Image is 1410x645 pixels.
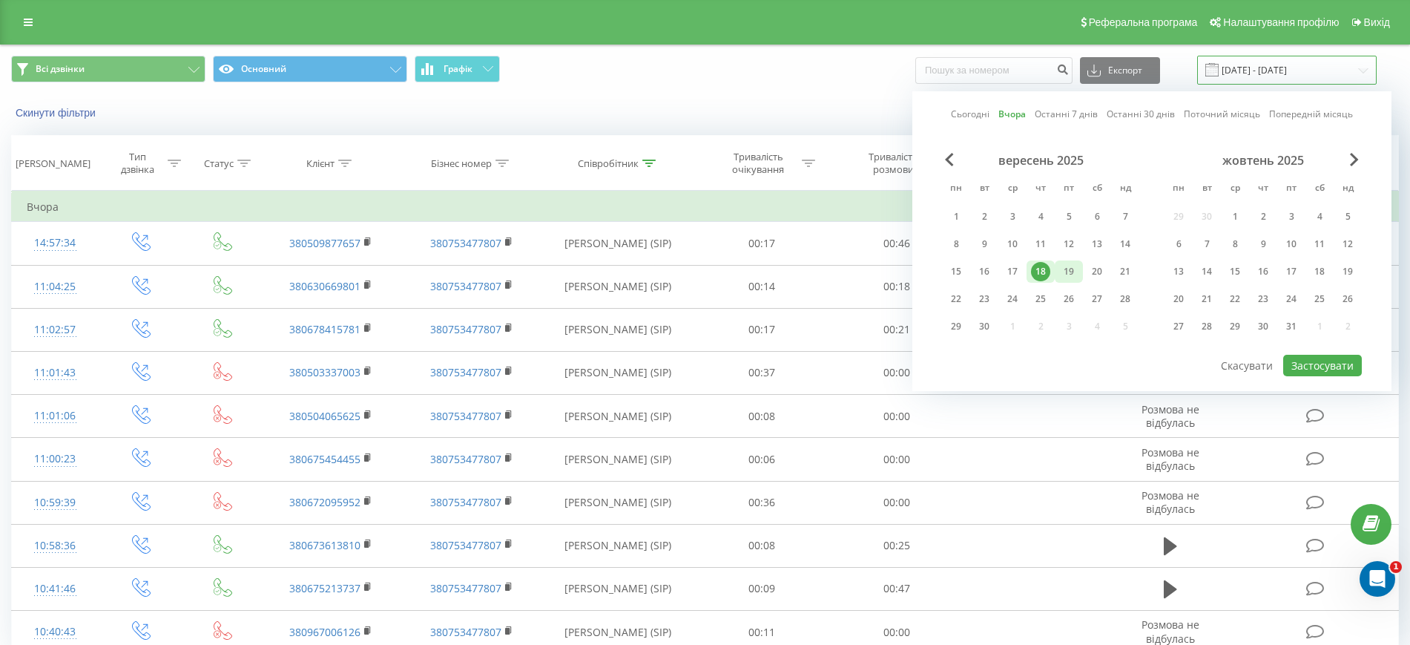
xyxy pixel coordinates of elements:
a: 380753477807 [430,236,501,250]
div: вт 21 жовт 2025 р. [1193,288,1221,310]
div: 30 [1253,317,1273,336]
span: Всі дзвінки [36,63,85,75]
div: 28 [1116,289,1135,309]
a: 380967006126 [289,625,360,639]
div: 4 [1310,207,1329,226]
div: 23 [975,289,994,309]
div: 11:02:57 [27,315,83,344]
div: сб 18 жовт 2025 р. [1305,261,1334,283]
div: вт 28 жовт 2025 р. [1193,315,1221,338]
div: 12 [1338,235,1357,254]
div: Клієнт [306,157,335,170]
div: сб 27 вер 2025 р. [1083,288,1111,310]
div: сб 13 вер 2025 р. [1083,233,1111,255]
div: сб 6 вер 2025 р. [1083,206,1111,228]
div: пт 10 жовт 2025 р. [1277,233,1305,255]
div: пн 20 жовт 2025 р. [1164,288,1193,310]
abbr: вівторок [1196,178,1218,200]
a: 380753477807 [430,322,501,336]
div: 5 [1338,207,1357,226]
td: [PERSON_NAME] (SIP) [542,438,694,481]
a: 380753477807 [430,409,501,423]
a: 380503337003 [289,365,360,379]
div: нд 26 жовт 2025 р. [1334,288,1362,310]
div: нд 28 вер 2025 р. [1111,288,1139,310]
abbr: неділя [1114,178,1136,200]
span: Реферальна програма [1089,16,1198,28]
div: 13 [1169,262,1188,281]
div: пн 29 вер 2025 р. [942,315,970,338]
div: ср 3 вер 2025 р. [998,206,1027,228]
a: 380504065625 [289,409,360,423]
div: нд 12 жовт 2025 р. [1334,233,1362,255]
div: 18 [1031,262,1050,281]
a: Вчора [998,107,1026,121]
div: вересень 2025 [942,153,1139,168]
abbr: понеділок [1167,178,1190,200]
div: ср 8 жовт 2025 р. [1221,233,1249,255]
div: 16 [1253,262,1273,281]
a: 380753477807 [430,279,501,293]
div: чт 18 вер 2025 р. [1027,261,1055,283]
div: пн 13 жовт 2025 р. [1164,261,1193,283]
td: 00:36 [694,481,830,524]
div: 18 [1310,262,1329,281]
td: 00:08 [694,524,830,567]
div: 28 [1197,317,1216,336]
span: Налаштування профілю [1223,16,1339,28]
a: 380672095952 [289,495,360,509]
div: 11:01:43 [27,358,83,387]
div: 10:41:46 [27,574,83,603]
td: 00:46 [829,222,965,265]
abbr: середа [1001,178,1024,200]
div: 3 [1003,207,1022,226]
td: 00:25 [829,524,965,567]
div: 3 [1282,207,1301,226]
td: 00:09 [694,567,830,610]
div: 17 [1003,262,1022,281]
div: 6 [1169,235,1188,254]
td: [PERSON_NAME] (SIP) [542,351,694,394]
span: Розмова не відбулась [1141,618,1199,645]
input: Пошук за номером [915,57,1073,84]
button: Застосувати [1283,355,1362,376]
div: 23 [1253,289,1273,309]
div: ср 29 жовт 2025 р. [1221,315,1249,338]
div: 9 [1253,235,1273,254]
span: Розмова не відбулась [1141,402,1199,430]
div: 7 [1116,207,1135,226]
div: вт 7 жовт 2025 р. [1193,233,1221,255]
div: Бізнес номер [431,157,492,170]
div: Тип дзвінка [111,151,164,176]
div: пт 26 вер 2025 р. [1055,288,1083,310]
div: ср 1 жовт 2025 р. [1221,206,1249,228]
abbr: п’ятниця [1280,178,1302,200]
button: Основний [213,56,407,82]
div: 15 [1225,262,1245,281]
div: 11 [1031,235,1050,254]
div: 12 [1059,235,1078,254]
div: 25 [1031,289,1050,309]
div: пн 8 вер 2025 р. [942,233,970,255]
span: Вихід [1364,16,1390,28]
div: 11:00:23 [27,445,83,474]
div: вт 16 вер 2025 р. [970,261,998,283]
div: пн 6 жовт 2025 р. [1164,233,1193,255]
div: сб 4 жовт 2025 р. [1305,206,1334,228]
div: 29 [946,317,966,336]
a: Поточний місяць [1184,107,1260,121]
div: 4 [1031,207,1050,226]
div: 2 [975,207,994,226]
a: 380753477807 [430,538,501,552]
abbr: четвер [1252,178,1274,200]
a: 380753477807 [430,581,501,595]
div: чт 16 жовт 2025 р. [1249,261,1277,283]
div: пт 5 вер 2025 р. [1055,206,1083,228]
div: Тривалість очікування [719,151,798,176]
div: Тривалість розмови [854,151,933,176]
div: 13 [1087,235,1107,254]
div: 5 [1059,207,1078,226]
div: ср 24 вер 2025 р. [998,288,1027,310]
div: 10 [1282,235,1301,254]
div: вт 2 вер 2025 р. [970,206,998,228]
